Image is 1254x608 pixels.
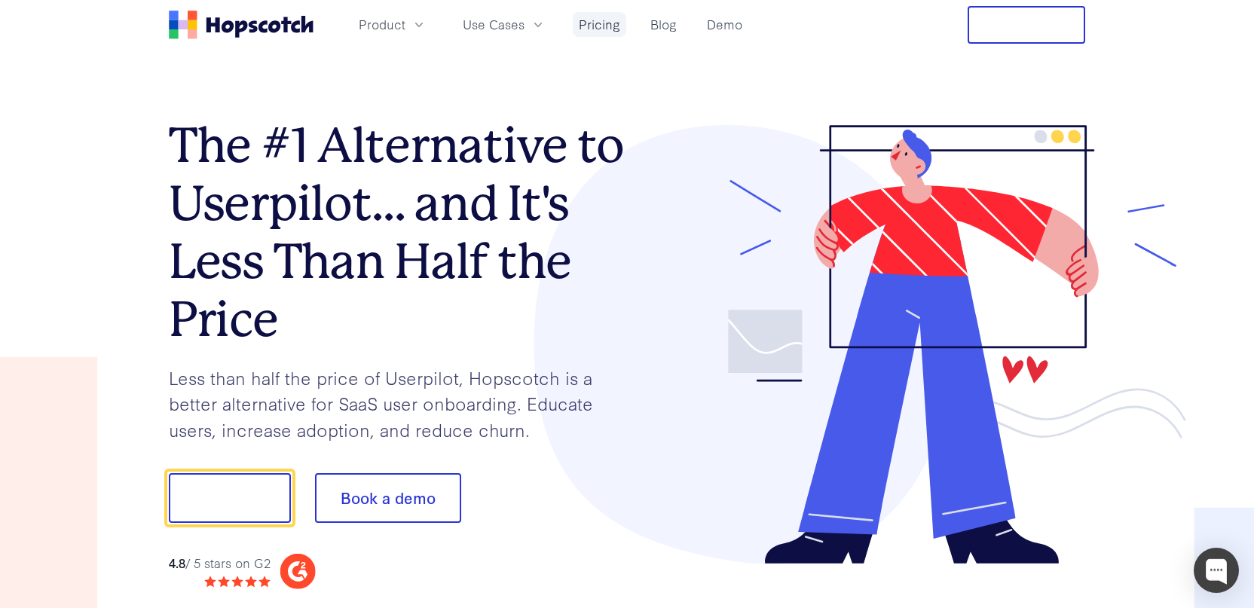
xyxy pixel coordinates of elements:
[169,117,627,348] h1: The #1 Alternative to Userpilot... and It's Less Than Half the Price
[169,554,271,573] div: / 5 stars on G2
[644,12,683,37] a: Blog
[169,554,185,571] strong: 4.8
[169,11,313,39] a: Home
[315,473,461,523] button: Book a demo
[169,473,291,523] button: Show me!
[968,6,1085,44] button: Free Trial
[454,12,555,37] button: Use Cases
[463,15,525,34] span: Use Cases
[169,365,627,443] p: Less than half the price of Userpilot, Hopscotch is a better alternative for SaaS user onboarding...
[350,12,436,37] button: Product
[573,12,626,37] a: Pricing
[359,15,405,34] span: Product
[701,12,748,37] a: Demo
